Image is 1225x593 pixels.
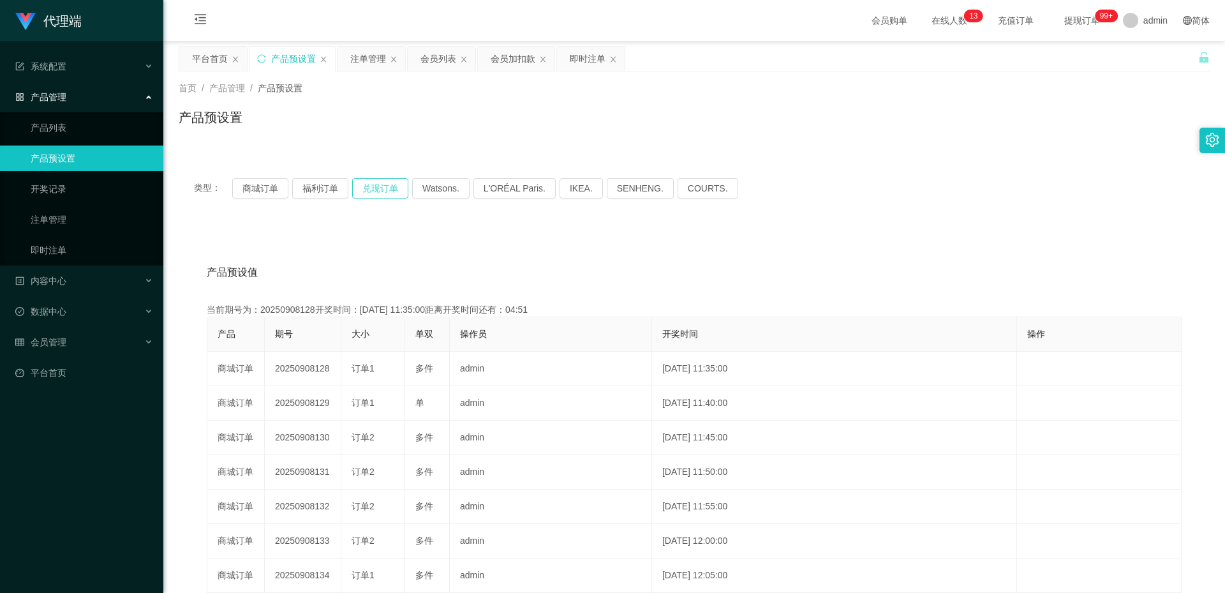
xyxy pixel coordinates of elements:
[258,83,302,93] span: 产品预设置
[352,363,375,373] span: 订单1
[271,47,316,71] div: 产品预设置
[292,178,348,199] button: 福利订单
[250,83,253,93] span: /
[207,490,265,524] td: 商城订单
[969,10,974,22] p: 1
[450,559,652,593] td: admin
[265,455,341,490] td: 20250908131
[207,265,258,280] span: 产品预设值
[450,524,652,559] td: admin
[265,386,341,421] td: 20250908129
[1198,52,1210,63] i: 图标: unlock
[207,303,1182,317] div: 当前期号为：20250908128开奖时间：[DATE] 11:35:00距离开奖时间还有：04:51
[15,276,66,286] span: 内容中心
[15,307,24,316] i: 图标: check-circle-o
[15,337,66,347] span: 会员管理
[570,47,605,71] div: 即时注单
[352,467,375,477] span: 订单2
[991,16,1040,25] span: 充值订单
[352,178,408,199] button: 兑现订单
[450,421,652,455] td: admin
[964,10,983,22] sup: 13
[415,570,433,580] span: 多件
[652,524,1017,559] td: [DATE] 12:00:00
[539,56,547,63] i: 图标: close
[218,329,235,339] span: 产品
[415,536,433,546] span: 多件
[179,1,222,41] i: 图标: menu-fold
[232,178,288,199] button: 商城订单
[662,329,698,339] span: 开奖时间
[275,329,293,339] span: 期号
[15,92,66,102] span: 产品管理
[652,421,1017,455] td: [DATE] 11:45:00
[1183,16,1192,25] i: 图标: global
[15,15,82,26] a: 代理端
[15,338,24,347] i: 图标: table
[15,360,153,386] a: 图标: dashboard平台首页
[1205,133,1219,147] i: 图标: setting
[473,178,556,199] button: L'ORÉAL Paris.
[15,93,24,101] i: 图标: appstore-o
[265,524,341,559] td: 20250908133
[31,207,153,232] a: 注单管理
[352,570,375,580] span: 订单1
[925,16,974,25] span: 在线人数
[415,329,433,339] span: 单双
[207,455,265,490] td: 商城订单
[560,178,603,199] button: IKEA.
[43,1,82,41] h1: 代理端
[415,398,424,408] span: 单
[257,54,266,63] i: 图标: sync
[678,178,738,199] button: COURTS.
[207,421,265,455] td: 商城订单
[390,56,397,63] i: 图标: close
[352,432,375,442] span: 订单2
[265,421,341,455] td: 20250908130
[415,432,433,442] span: 多件
[607,178,674,199] button: SENHENG.
[415,501,433,511] span: 多件
[450,386,652,421] td: admin
[412,178,470,199] button: Watsons.
[415,363,433,373] span: 多件
[450,455,652,490] td: admin
[265,559,341,593] td: 20250908134
[352,398,375,408] span: 订单1
[652,386,1017,421] td: [DATE] 11:40:00
[652,490,1017,524] td: [DATE] 11:55:00
[192,47,228,71] div: 平台首页
[352,536,375,546] span: 订单2
[320,56,327,63] i: 图标: close
[652,559,1017,593] td: [DATE] 12:05:00
[207,352,265,386] td: 商城订单
[352,501,375,511] span: 订单2
[450,352,652,386] td: admin
[202,83,204,93] span: /
[974,10,978,22] p: 3
[1027,329,1045,339] span: 操作
[491,47,535,71] div: 会员加扣款
[232,56,239,63] i: 图标: close
[265,352,341,386] td: 20250908128
[1095,10,1118,22] sup: 1110
[420,47,456,71] div: 会员列表
[1058,16,1106,25] span: 提现订单
[265,490,341,524] td: 20250908132
[194,178,232,199] span: 类型：
[652,455,1017,490] td: [DATE] 11:50:00
[652,352,1017,386] td: [DATE] 11:35:00
[450,490,652,524] td: admin
[179,108,242,127] h1: 产品预设置
[460,56,468,63] i: 图标: close
[15,62,24,71] i: 图标: form
[207,386,265,421] td: 商城订单
[415,467,433,477] span: 多件
[15,306,66,317] span: 数据中心
[352,329,369,339] span: 大小
[209,83,245,93] span: 产品管理
[15,61,66,71] span: 系统配置
[15,276,24,285] i: 图标: profile
[31,115,153,140] a: 产品列表
[207,524,265,559] td: 商城订单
